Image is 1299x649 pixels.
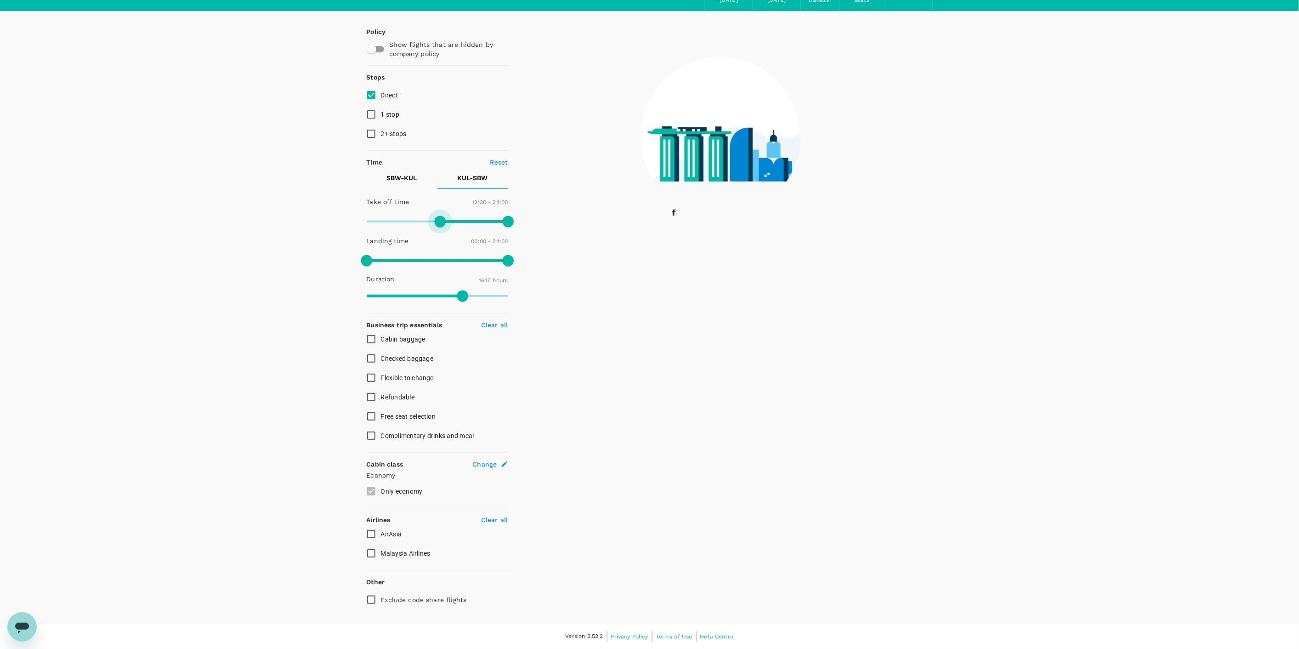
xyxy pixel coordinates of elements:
strong: Cabin class [367,461,403,468]
p: KUL - SBW [458,173,488,182]
span: Cabin baggage [381,336,425,343]
p: SBW - KUL [387,173,417,182]
p: Economy [367,471,508,480]
p: Reset [490,158,508,167]
span: Terms of Use [656,633,692,640]
strong: Business trip essentials [367,321,442,329]
span: Free seat selection [381,413,436,420]
p: Time [367,158,383,167]
p: Landing time [367,236,409,245]
p: Show flights that are hidden by company policy [390,40,502,58]
span: Help Centre [700,633,734,640]
span: Checked baggage [381,355,434,362]
p: Policy [367,27,375,36]
a: Help Centre [700,632,734,642]
span: 1 stop [381,111,400,118]
p: Clear all [481,515,508,524]
span: Refundable [381,393,415,401]
g: finding your flights [672,210,752,218]
a: Terms of Use [656,632,692,642]
span: 00:00 - 24:00 [471,238,508,245]
span: Change [473,460,497,469]
iframe: Button to launch messaging window [7,612,37,642]
span: Flexible to change [381,374,434,381]
p: Take off time [367,197,409,206]
span: 16.15 hours [479,277,508,284]
span: Complimentary drinks and meal [381,432,474,439]
span: AirAsia [381,530,402,538]
a: Privacy Policy [611,632,648,642]
strong: Stops [367,74,385,81]
p: Exclude code share flights [381,595,467,604]
span: Version 3.52.2 [566,632,603,641]
p: Other [367,577,385,586]
span: 2+ stops [381,130,407,137]
span: Direct [381,91,398,99]
span: 12:30 - 24:00 [472,199,508,205]
span: Privacy Policy [611,633,648,640]
p: Clear all [481,320,508,330]
span: Only economy [381,488,423,495]
strong: Airlines [367,516,391,524]
p: Duration [367,274,395,284]
span: Malaysia Airlines [381,550,431,557]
